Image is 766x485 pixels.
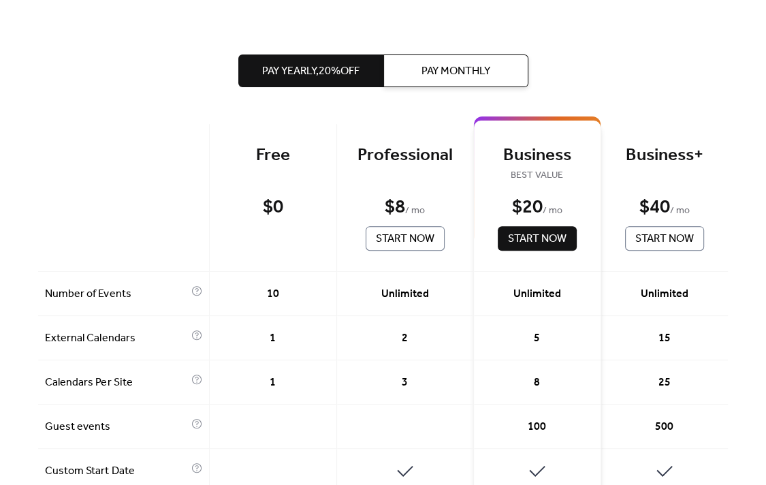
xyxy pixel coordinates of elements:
[262,195,283,219] div: $ 0
[383,54,528,87] button: Pay Monthly
[658,375,671,391] span: 25
[494,168,580,184] span: BEST VALUE
[45,419,187,435] span: Guest events
[402,375,408,391] span: 3
[270,375,276,391] span: 1
[641,286,688,302] span: Unlimited
[534,375,540,391] span: 8
[513,286,561,302] span: Unlimited
[270,330,276,347] span: 1
[622,144,707,167] div: Business+
[357,144,453,167] div: Professional
[366,226,445,251] button: Start Now
[639,195,670,219] div: $ 40
[45,330,187,347] span: External Calendars
[238,54,383,87] button: Pay Yearly,20%off
[543,203,562,219] span: / mo
[381,286,429,302] span: Unlimited
[230,144,316,167] div: Free
[385,195,405,219] div: $ 8
[494,144,580,167] div: Business
[405,203,425,219] span: / mo
[262,63,360,80] span: Pay Yearly, 20% off
[508,231,566,247] span: Start Now
[45,463,187,480] span: Custom Start Date
[376,231,434,247] span: Start Now
[45,286,187,302] span: Number of Events
[512,195,543,219] div: $ 20
[266,286,278,302] span: 10
[635,231,694,247] span: Start Now
[655,419,673,435] span: 500
[534,330,540,347] span: 5
[625,226,704,251] button: Start Now
[498,226,577,251] button: Start Now
[45,375,187,391] span: Calendars Per Site
[421,63,490,80] span: Pay Monthly
[658,330,671,347] span: 15
[670,203,690,219] span: / mo
[402,330,408,347] span: 2
[528,419,546,435] span: 100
